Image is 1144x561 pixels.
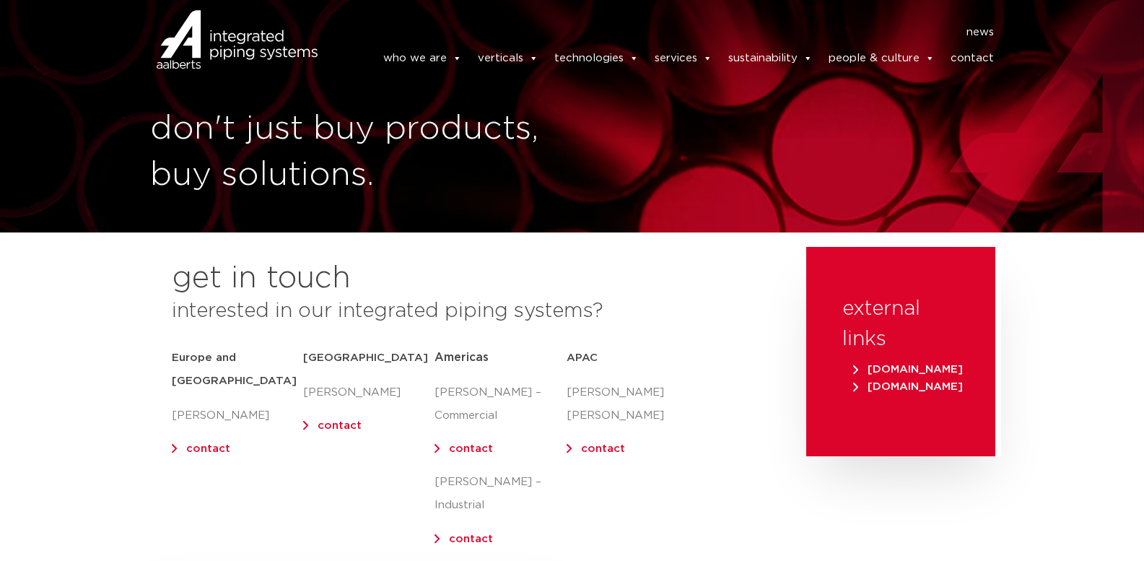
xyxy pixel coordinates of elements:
a: sustainability [728,44,813,73]
p: [PERSON_NAME] [172,404,303,427]
a: contact [581,443,625,454]
h1: don't just buy products, buy solutions. [150,106,565,199]
a: news [966,21,994,44]
a: contact [449,443,493,454]
a: contact [186,443,230,454]
h3: external links [842,294,959,355]
h3: interested in our integrated piping systems? [172,296,770,326]
span: [DOMAIN_NAME] [853,381,963,392]
p: [PERSON_NAME] – Industrial [435,471,566,517]
a: [DOMAIN_NAME] [850,364,966,375]
nav: Menu [339,21,995,44]
a: [DOMAIN_NAME] [850,381,966,392]
p: [PERSON_NAME] [PERSON_NAME] [567,381,698,427]
span: Americas [435,352,489,363]
a: technologies [554,44,639,73]
a: contact [951,44,994,73]
p: [PERSON_NAME] – Commercial [435,381,566,427]
h2: get in touch [172,261,351,296]
span: [DOMAIN_NAME] [853,364,963,375]
h5: [GEOGRAPHIC_DATA] [303,347,435,370]
strong: Europe and [GEOGRAPHIC_DATA] [172,352,297,386]
p: [PERSON_NAME] [303,381,435,404]
a: services [655,44,712,73]
a: who we are [383,44,462,73]
a: people & culture [829,44,935,73]
a: verticals [478,44,538,73]
a: contact [318,420,362,431]
h5: APAC [567,347,698,370]
a: contact [449,534,493,544]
